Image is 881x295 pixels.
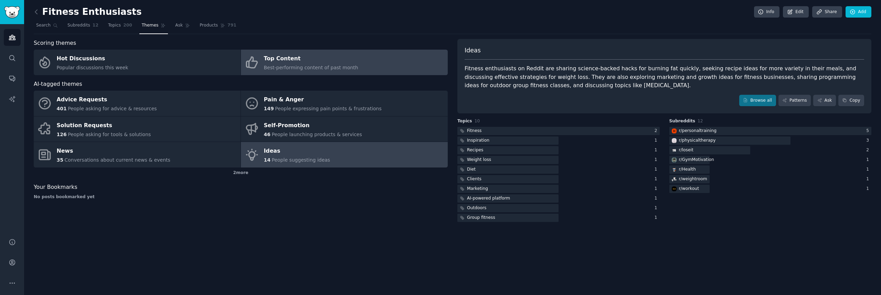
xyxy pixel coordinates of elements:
[679,157,714,163] div: r/ GymMotivation
[465,64,864,90] div: Fitness enthusiasts on Reddit are sharing science-backed hacks for burning fat quickly, seeking r...
[264,53,358,64] div: Top Content
[739,95,776,106] a: Browse all
[34,39,76,48] span: Scoring themes
[866,128,871,134] div: 5
[679,128,717,134] div: r/ personaltraining
[467,157,491,163] div: Weight loss
[68,132,151,137] span: People asking for tools & solutions
[457,146,660,155] a: Recipes1
[34,194,448,200] div: No posts bookmarked yet
[123,22,132,29] span: 200
[467,195,510,202] div: AI-powered platform
[264,106,274,111] span: 149
[698,119,703,123] span: 12
[34,183,77,192] span: Your Bookmarks
[457,127,660,135] a: Fitness2
[241,50,448,75] a: Top ContentBest-performing content of past month
[467,166,476,173] div: Diet
[227,22,236,29] span: 791
[34,50,241,75] a: Hot DiscussionsPopular discussions this week
[669,175,872,184] a: weightroomr/weightroom1
[467,147,483,153] div: Recipes
[200,22,218,29] span: Products
[34,142,241,167] a: News35Conversations about current news & events
[866,157,871,163] div: 1
[467,215,495,221] div: Group fitness
[34,116,241,142] a: Solution Requests126People asking for tools & solutions
[457,194,660,203] a: AI-powered platform1
[669,146,872,155] a: loseitr/loseit2
[679,147,693,153] div: r/ loseit
[457,185,660,193] a: Marketing1
[139,20,168,34] a: Themes
[57,53,128,64] div: Hot Discussions
[457,136,660,145] a: Inspiration1
[457,118,472,124] span: Topics
[679,166,696,173] div: r/ Health
[669,127,872,135] a: personaltrainingr/personaltraining5
[812,6,842,18] a: Share
[669,136,872,145] a: physicaltherapyr/physicaltherapy3
[457,175,660,184] a: Clients1
[655,166,660,173] div: 1
[467,128,481,134] div: Fitness
[778,95,811,106] a: Patterns
[467,205,486,211] div: Outdoors
[173,20,192,34] a: Ask
[264,157,270,163] span: 14
[672,186,677,191] img: workout
[467,138,489,144] div: Inspiration
[457,165,660,174] a: Diet1
[866,186,871,192] div: 1
[655,215,660,221] div: 1
[465,46,481,55] span: Ideas
[34,91,241,116] a: Advice Requests401People asking for advice & resources
[655,186,660,192] div: 1
[57,106,67,111] span: 401
[272,132,362,137] span: People launching products & services
[457,204,660,213] a: Outdoors1
[655,157,660,163] div: 1
[679,138,716,144] div: r/ physicaltherapy
[65,20,101,34] a: Subreddits12
[264,94,382,105] div: Pain & Anger
[34,80,82,89] span: AI-tagged themes
[866,166,871,173] div: 1
[57,94,157,105] div: Advice Requests
[669,156,872,164] a: GymMotivationr/GymMotivation1
[672,148,677,153] img: loseit
[457,214,660,222] a: Group fitness1
[264,132,270,137] span: 46
[655,205,660,211] div: 1
[669,185,872,193] a: workoutr/workout1
[57,157,63,163] span: 35
[475,119,480,123] span: 10
[57,146,170,157] div: News
[264,120,362,131] div: Self-Promotion
[67,22,90,29] span: Subreddits
[866,138,871,144] div: 3
[36,22,51,29] span: Search
[754,6,779,18] a: Info
[813,95,836,106] a: Ask
[108,22,121,29] span: Topics
[672,167,677,172] img: Health
[655,128,660,134] div: 2
[264,146,330,157] div: Ideas
[4,6,20,18] img: GummySearch logo
[655,147,660,153] div: 1
[669,118,696,124] span: Subreddits
[838,95,864,106] button: Copy
[866,176,871,182] div: 1
[679,176,707,182] div: r/ weightroom
[34,20,60,34] a: Search
[669,165,872,174] a: Healthr/Health1
[672,129,677,133] img: personaltraining
[57,132,67,137] span: 126
[655,138,660,144] div: 1
[57,65,128,70] span: Popular discussions this week
[672,157,677,162] img: GymMotivation
[672,177,677,182] img: weightroom
[68,106,157,111] span: People asking for advice & resources
[457,156,660,164] a: Weight loss1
